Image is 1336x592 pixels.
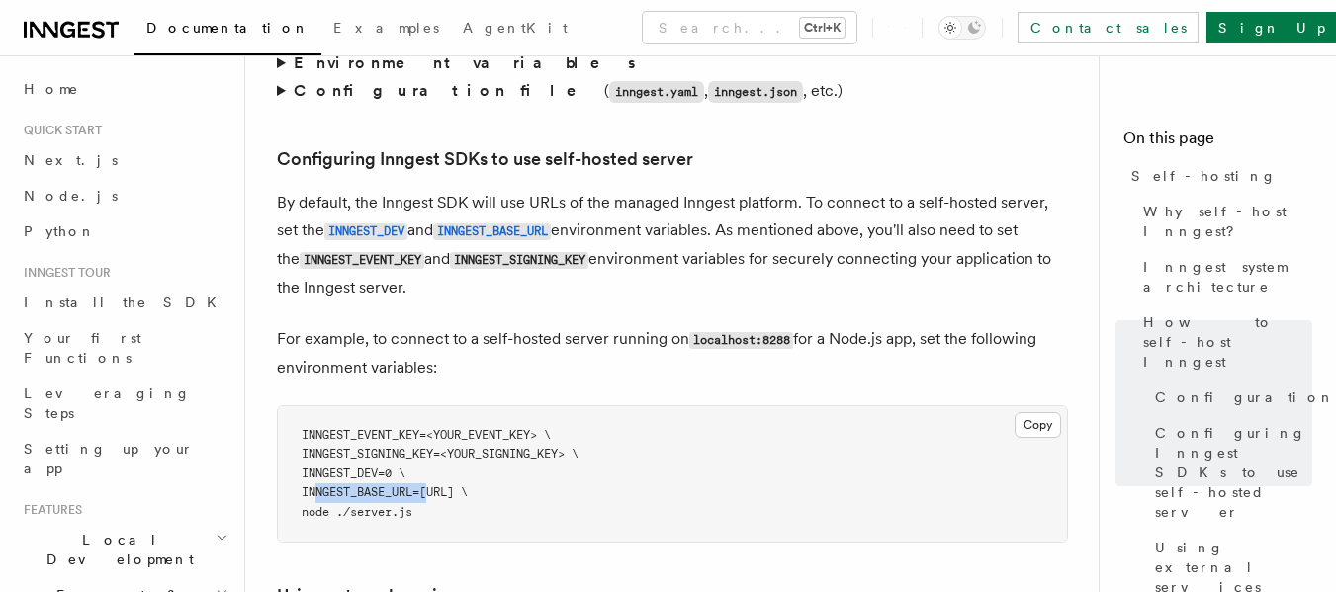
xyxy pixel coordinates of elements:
a: Next.js [16,142,232,178]
strong: Environment variables [294,53,639,72]
code: inngest.json [708,81,803,103]
summary: Configuration file(inngest.yaml,inngest.json, etc.) [277,77,1068,106]
span: Configuring Inngest SDKs to use self-hosted server [1155,423,1312,522]
a: INNGEST_DEV [324,220,407,239]
span: Quick start [16,123,102,138]
p: For example, to connect to a self-hosted server running on for a Node.js app, set the following e... [277,325,1068,381]
span: Node.js [24,188,118,204]
span: node ./server.js [302,505,412,519]
span: Setting up your app [24,441,194,476]
a: AgentKit [451,6,579,53]
a: Documentation [134,6,321,55]
a: Contact sales [1018,12,1199,43]
a: Examples [321,6,451,53]
span: Inngest system architecture [1143,257,1312,296]
code: INNGEST_EVENT_KEY [300,252,424,269]
a: How to self-host Inngest [1135,304,1312,380]
p: By default, the Inngest SDK will use URLs of the managed Inngest platform. To connect to a self-h... [277,189,1068,301]
a: Python [16,213,232,249]
span: Python [24,223,96,239]
a: Configuring Inngest SDKs to use self-hosted server [1147,415,1312,530]
a: Why self-host Inngest? [1135,194,1312,249]
span: Inngest tour [16,265,111,281]
span: Features [16,502,82,518]
h4: On this page [1123,127,1312,158]
a: Your first Functions [16,320,232,376]
button: Local Development [16,522,232,577]
code: localhost:8288 [689,332,793,349]
button: Search...Ctrl+K [643,12,856,43]
span: Configuration [1155,387,1335,407]
span: Install the SDK [24,295,228,310]
strong: Configuration file [294,81,604,100]
span: Local Development [16,530,216,569]
button: Copy [1015,412,1061,438]
span: INNGEST_DEV=0 \ [302,466,405,480]
a: Configuration [1147,380,1312,415]
a: INNGEST_BASE_URL [433,220,551,239]
span: INNGEST_SIGNING_KEY=<YOUR_SIGNING_KEY> \ [302,447,579,461]
span: INNGEST_EVENT_KEY=<YOUR_EVENT_KEY> \ [302,428,551,442]
span: Next.js [24,152,118,168]
a: Setting up your app [16,431,232,486]
span: Your first Functions [24,330,141,366]
code: INNGEST_BASE_URL [433,223,551,240]
code: inngest.yaml [609,81,704,103]
span: INNGEST_BASE_URL=[URL] \ [302,485,468,499]
span: AgentKit [463,20,568,36]
span: Examples [333,20,439,36]
span: Self-hosting [1131,166,1277,186]
span: Leveraging Steps [24,385,191,421]
a: Leveraging Steps [16,376,232,431]
button: Toggle dark mode [938,16,986,40]
a: Configuring Inngest SDKs to use self-hosted server [277,145,693,173]
a: Home [16,71,232,107]
kbd: Ctrl+K [800,18,845,38]
a: Inngest system architecture [1135,249,1312,304]
span: Documentation [146,20,310,36]
a: Self-hosting [1123,158,1312,194]
a: Install the SDK [16,285,232,320]
code: INNGEST_DEV [324,223,407,240]
span: Home [24,79,79,99]
span: How to self-host Inngest [1143,312,1312,372]
code: INNGEST_SIGNING_KEY [450,252,588,269]
a: Node.js [16,178,232,213]
span: Why self-host Inngest? [1143,202,1312,241]
summary: Environment variables [277,49,1068,77]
